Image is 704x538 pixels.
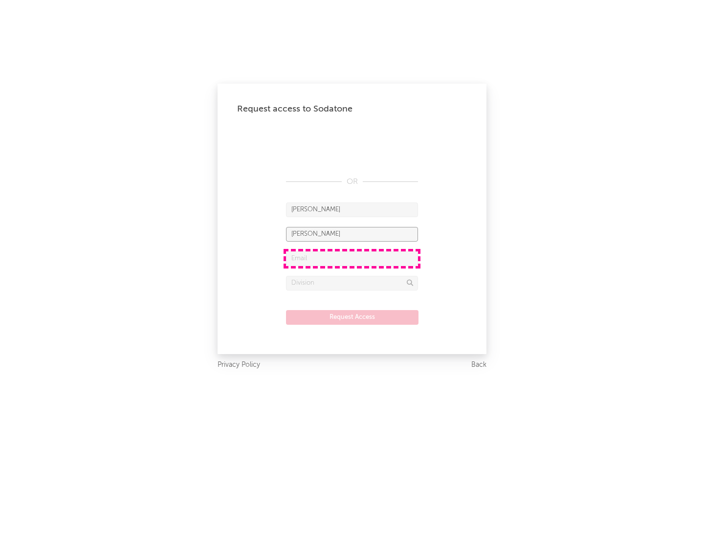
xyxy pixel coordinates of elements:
[471,359,486,371] a: Back
[286,276,418,291] input: Division
[286,176,418,188] div: OR
[286,227,418,242] input: Last Name
[286,310,418,325] button: Request Access
[286,251,418,266] input: Email
[286,202,418,217] input: First Name
[218,359,260,371] a: Privacy Policy
[237,103,467,115] div: Request access to Sodatone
